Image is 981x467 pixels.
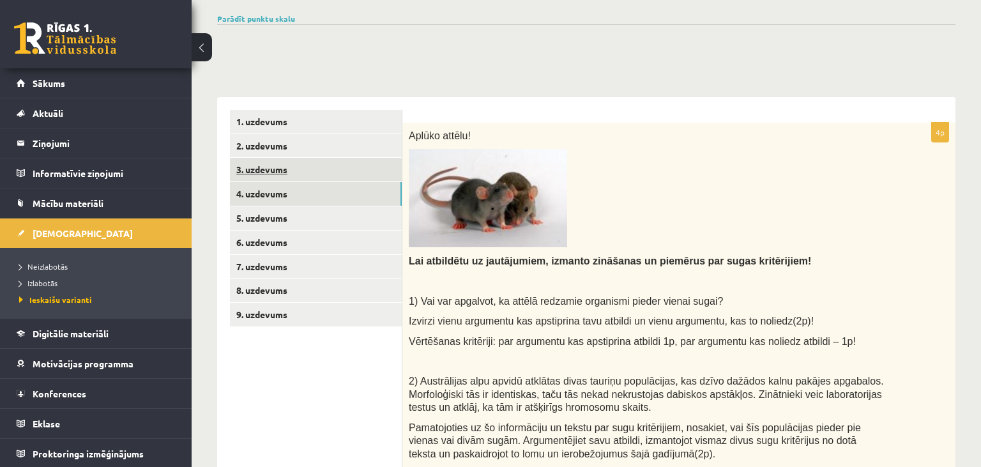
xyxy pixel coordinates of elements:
a: Eklase [17,409,176,438]
a: Konferences [17,379,176,408]
span: Sākums [33,77,65,89]
a: Ziņojumi [17,128,176,158]
a: Sākums [17,68,176,98]
a: Neizlabotās [19,261,179,272]
a: 2. uzdevums [230,134,402,158]
span: Aplūko attēlu! [409,130,471,141]
span: Proktoringa izmēģinājums [33,448,144,459]
span: Vērtēšanas kritēriji: par argumentu kas apstiprina atbildi 1p, par argumentu kas noliedz atbildi ... [409,336,856,347]
a: 6. uzdevums [230,231,402,254]
span: Aktuāli [33,107,63,119]
span: Motivācijas programma [33,358,133,369]
a: Rīgas 1. Tālmācības vidusskola [14,22,116,54]
span: 2) Austrālijas alpu apvidū atklātas divas tauriņu populācijas, kas dzīvo dažādos kalnu pakājes ap... [409,376,884,413]
legend: Ziņojumi [33,128,176,158]
span: Lai atbildētu uz jautājumiem, izmanto zināšanas un piemērus par sugas kritērijiem! [409,256,811,266]
legend: Informatīvie ziņojumi [33,158,176,188]
a: Informatīvie ziņojumi [17,158,176,188]
span: Mācību materiāli [33,197,103,209]
span: Konferences [33,388,86,399]
a: Izlabotās [19,277,179,289]
a: [DEMOGRAPHIC_DATA] [17,218,176,248]
span: 1) Vai var apgalvot, ka attēlā redzamie organismi pieder vienai sugai? [409,296,723,307]
a: 7. uzdevums [230,255,402,279]
span: Eklase [33,418,60,429]
a: 9. uzdevums [230,303,402,326]
a: 5. uzdevums [230,206,402,230]
a: Aktuāli [17,98,176,128]
a: 8. uzdevums [230,279,402,302]
a: 3. uzdevums [230,158,402,181]
span: [DEMOGRAPHIC_DATA] [33,227,133,239]
span: Izvirzi vienu argumentu kas apstiprina tavu atbildi un vienu argumentu, kas to noliedz(2p)! [409,316,814,326]
span: Neizlabotās [19,261,68,272]
span: Digitālie materiāli [33,328,109,339]
a: Mācību materiāli [17,188,176,218]
a: Parādīt punktu skalu [217,13,295,24]
a: 4. uzdevums [230,182,402,206]
img: A group of rats with long tails AI-generated content may be incorrect. [409,149,567,247]
span: Pamatojoties uz šo informāciju un tekstu par sugu kritērijiem, nosakiet, vai šīs populācijas pied... [409,422,861,459]
p: 4p [931,122,949,142]
a: Ieskaišu varianti [19,294,179,305]
a: 1. uzdevums [230,110,402,134]
a: Motivācijas programma [17,349,176,378]
span: Ieskaišu varianti [19,295,92,305]
span: Izlabotās [19,278,57,288]
a: Digitālie materiāli [17,319,176,348]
